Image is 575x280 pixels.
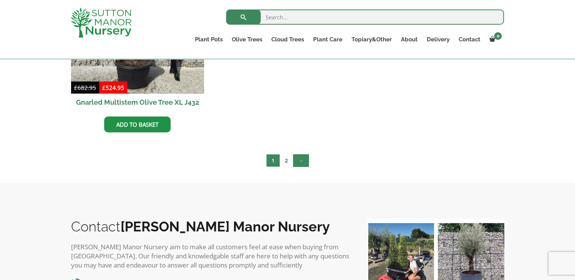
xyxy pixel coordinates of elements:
[74,83,96,91] bdi: 682.95
[396,34,422,45] a: About
[71,242,352,270] p: [PERSON_NAME] Manor Nursery aim to make all customers feel at ease when buying from [GEOGRAPHIC_D...
[120,219,330,234] b: [PERSON_NAME] Manor Nursery
[74,83,78,91] span: £
[267,34,309,45] a: Cloud Trees
[226,9,504,25] input: Search...
[102,83,124,91] bdi: 524.95
[71,154,504,170] nav: Product Pagination
[104,116,171,132] a: Add to basket: “Gnarled Multistem Olive Tree XL J432”
[71,8,131,38] img: logo
[347,34,396,45] a: Topiary&Other
[266,154,280,167] span: Page 1
[293,154,309,167] a: →
[280,154,293,167] a: Page 2
[102,83,106,91] span: £
[485,34,504,45] a: 0
[454,34,485,45] a: Contact
[71,219,352,234] h2: Contact
[190,34,227,45] a: Plant Pots
[227,34,267,45] a: Olive Trees
[309,34,347,45] a: Plant Care
[422,34,454,45] a: Delivery
[494,32,502,40] span: 0
[71,94,204,111] h2: Gnarled Multistem Olive Tree XL J432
